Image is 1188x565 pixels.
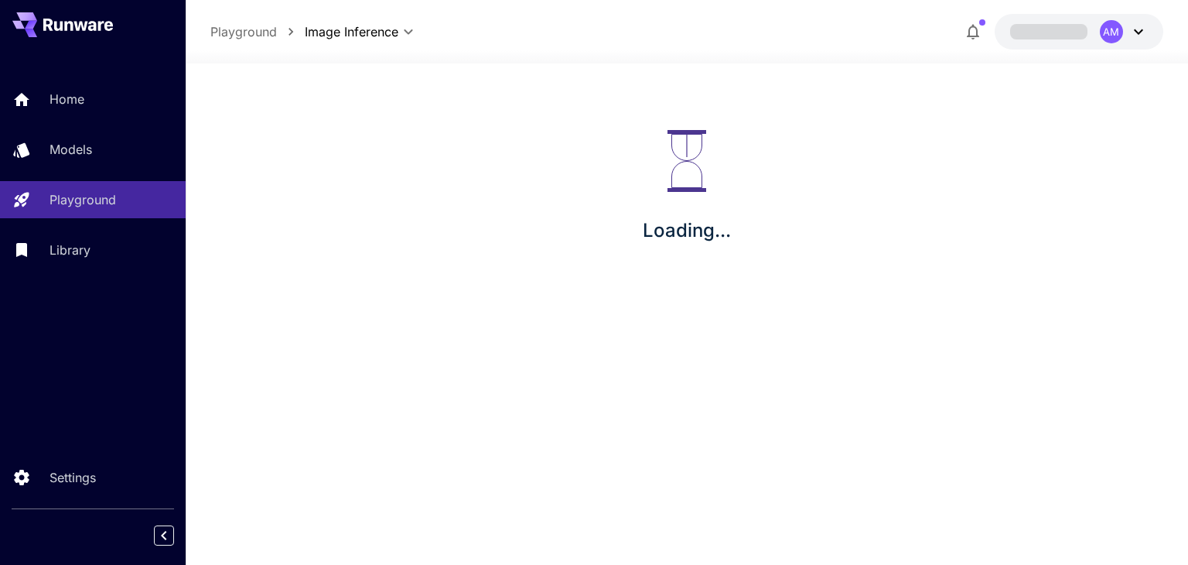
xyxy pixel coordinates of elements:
[166,522,186,550] div: Collapse sidebar
[154,526,174,546] button: Collapse sidebar
[305,22,398,41] span: Image Inference
[1100,20,1123,43] div: AM
[49,140,92,159] p: Models
[995,14,1163,50] button: AM
[49,190,116,209] p: Playground
[643,217,731,245] p: Loading...
[49,468,96,487] p: Settings
[49,241,90,259] p: Library
[49,90,84,108] p: Home
[210,22,305,41] nav: breadcrumb
[210,22,277,41] a: Playground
